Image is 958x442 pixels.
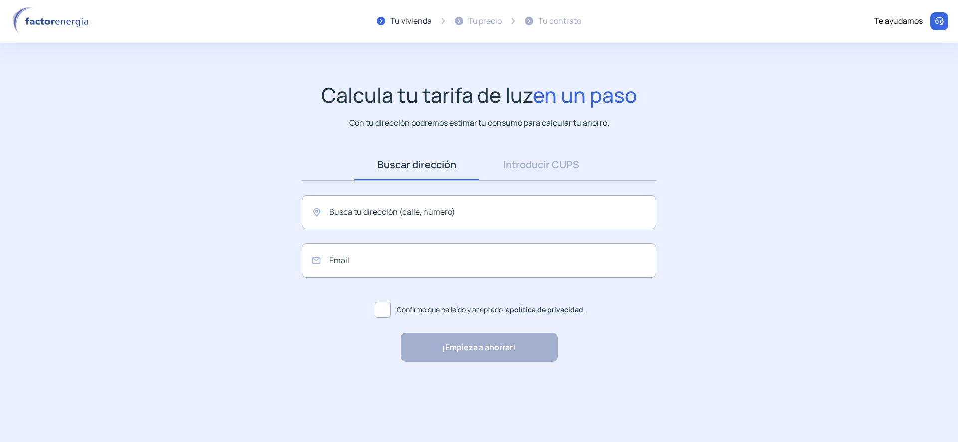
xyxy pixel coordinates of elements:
[349,117,609,129] p: Con tu dirección podremos estimar tu consumo para calcular tu ahorro.
[321,83,637,107] h1: Calcula tu tarifa de luz
[390,15,432,28] div: Tu vivienda
[874,15,923,28] div: Te ayudamos
[468,15,502,28] div: Tu precio
[538,15,581,28] div: Tu contrato
[533,81,637,109] span: en un paso
[510,305,583,314] a: política de privacidad
[10,7,95,36] img: logo factor
[934,16,944,26] img: llamar
[354,149,479,180] a: Buscar dirección
[397,304,583,315] span: Confirmo que he leído y aceptado la
[479,149,604,180] a: Introducir CUPS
